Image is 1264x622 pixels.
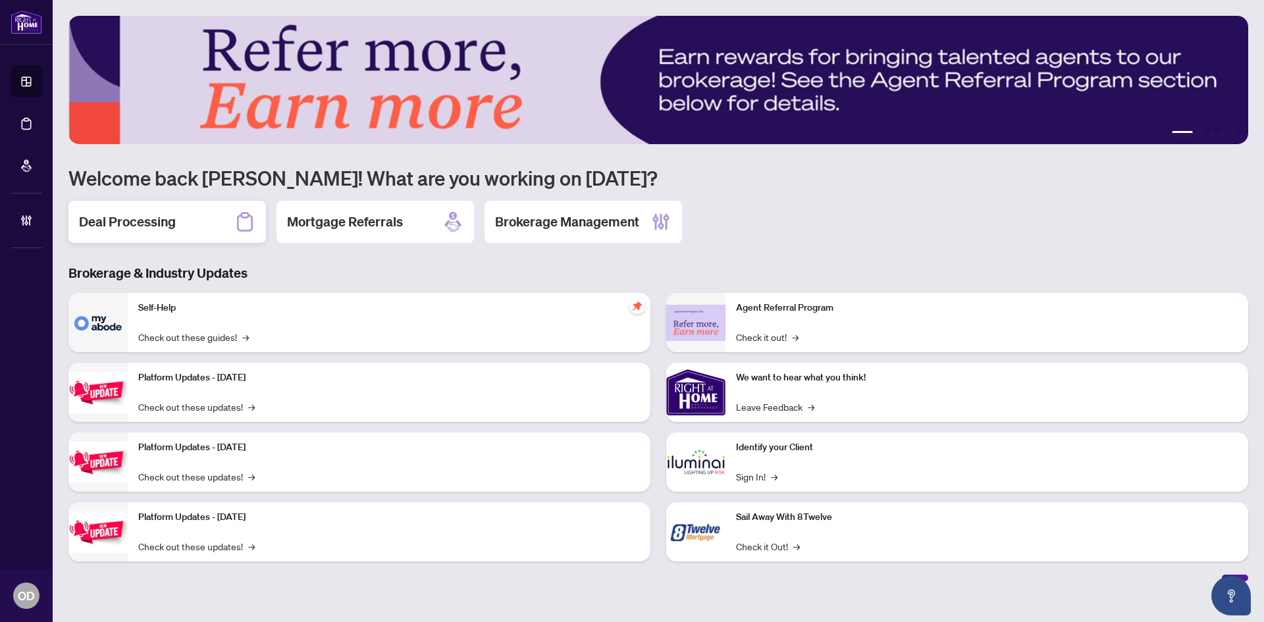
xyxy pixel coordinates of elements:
span: → [248,469,255,484]
a: Check out these updates!→ [138,400,255,414]
p: Platform Updates - [DATE] [138,440,640,455]
p: Self-Help [138,301,640,315]
span: → [792,330,799,344]
button: 3 [1209,131,1214,136]
a: Check it out!→ [736,330,799,344]
img: Platform Updates - July 8, 2025 [68,442,128,483]
span: → [242,330,249,344]
span: → [771,469,777,484]
a: Check out these guides!→ [138,330,249,344]
a: Check out these updates!→ [138,469,255,484]
span: → [248,400,255,414]
button: Open asap [1211,576,1251,615]
p: Sail Away With 8Twelve [736,510,1238,525]
img: Slide 0 [68,16,1248,144]
span: → [248,539,255,554]
h2: Mortgage Referrals [287,213,403,231]
img: logo [11,10,42,34]
a: Check out these updates!→ [138,539,255,554]
img: Sail Away With 8Twelve [666,502,725,561]
a: Sign In!→ [736,469,777,484]
span: pushpin [629,298,645,314]
p: We want to hear what you think! [736,371,1238,385]
img: Identify your Client [666,432,725,492]
button: 2 [1198,131,1203,136]
button: 5 [1230,131,1235,136]
h2: Deal Processing [79,213,176,231]
h1: Welcome back [PERSON_NAME]! What are you working on [DATE]? [68,165,1248,190]
img: Platform Updates - July 21, 2025 [68,372,128,413]
a: Leave Feedback→ [736,400,814,414]
p: Platform Updates - [DATE] [138,510,640,525]
img: We want to hear what you think! [666,363,725,422]
p: Identify your Client [736,440,1238,455]
p: Platform Updates - [DATE] [138,371,640,385]
img: Platform Updates - June 23, 2025 [68,511,128,553]
span: OD [18,586,35,605]
h2: Brokerage Management [495,213,639,231]
img: Agent Referral Program [666,305,725,341]
button: 1 [1172,131,1193,136]
p: Agent Referral Program [736,301,1238,315]
img: Self-Help [68,293,128,352]
span: → [808,400,814,414]
span: → [793,539,800,554]
h3: Brokerage & Industry Updates [68,264,1248,282]
a: Check it Out!→ [736,539,800,554]
button: 4 [1219,131,1224,136]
